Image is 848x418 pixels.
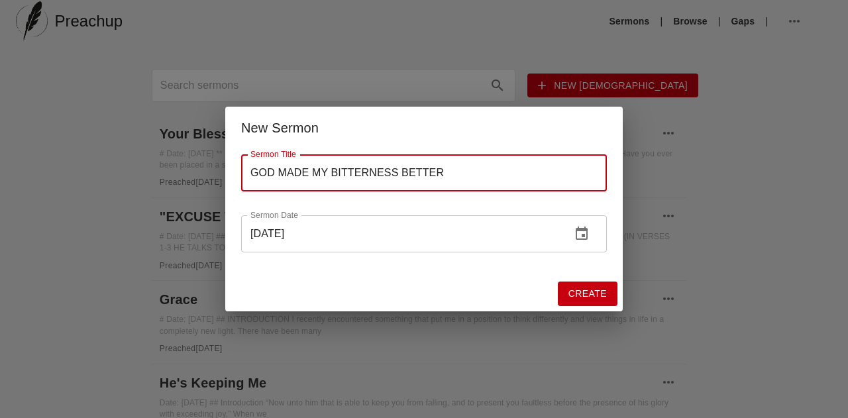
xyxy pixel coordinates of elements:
[568,286,607,302] span: Create
[782,352,832,402] iframe: Drift Widget Chat Controller
[558,282,617,306] button: Create
[566,218,598,250] button: change date
[241,154,607,191] input: Sermon Title
[241,117,607,138] div: New Sermon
